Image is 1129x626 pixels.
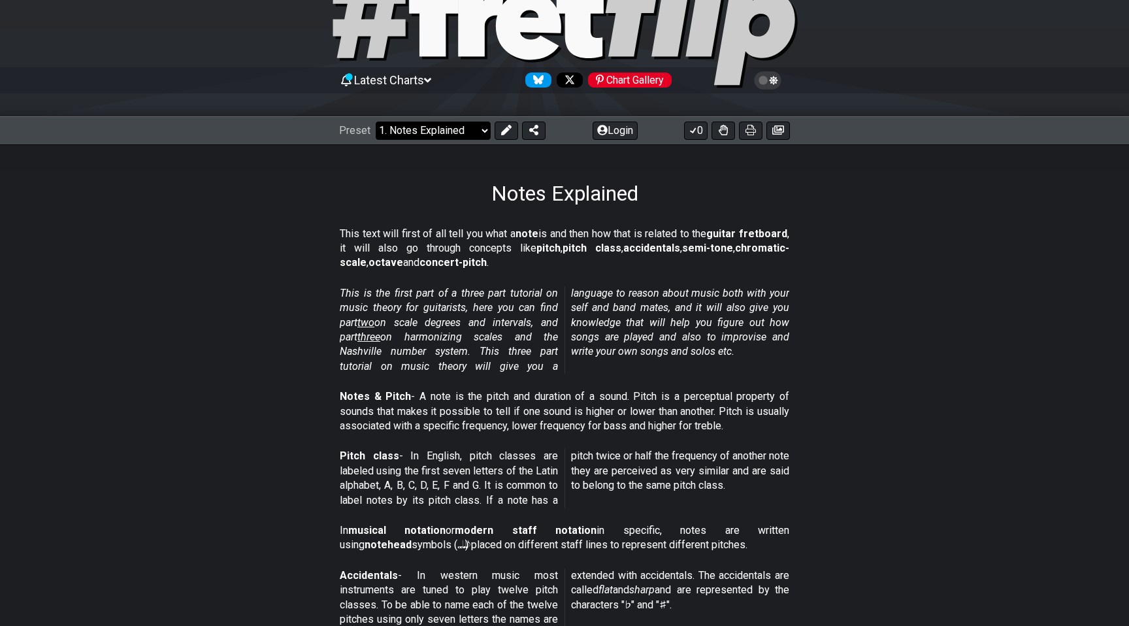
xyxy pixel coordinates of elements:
span: Latest Charts [354,73,424,87]
strong: concert-pitch [419,256,487,269]
div: Chart Gallery [588,73,672,88]
span: Preset [339,124,370,137]
p: In or in specific, notes are written using symbols (𝅝 𝅗𝅥 𝅘𝅥 𝅘𝅥𝅮) placed on different staff lines to r... [340,523,789,553]
button: Toggle Dexterity for all fretkits [712,122,735,140]
strong: musical notation [348,524,446,536]
h1: Notes Explained [491,181,638,206]
strong: pitch class [563,242,621,254]
p: This text will first of all tell you what a is and then how that is related to the , it will also... [340,227,789,271]
p: - In English, pitch classes are labeled using the first seven letters of the Latin alphabet, A, B... [340,449,789,508]
button: Print [739,122,762,140]
button: Share Preset [522,122,546,140]
strong: octave [368,256,403,269]
strong: notehead [365,538,412,551]
span: three [357,331,380,343]
select: Preset [376,122,491,140]
a: Follow #fretflip at Bluesky [520,73,551,88]
strong: guitar fretboard [706,227,787,240]
button: Edit Preset [495,122,518,140]
em: sharp [629,584,655,596]
strong: Pitch class [340,450,399,462]
strong: modern staff notation [455,524,597,536]
p: - A note is the pitch and duration of a sound. Pitch is a perceptual property of sounds that make... [340,389,789,433]
span: Toggle light / dark theme [761,74,776,86]
strong: Notes & Pitch [340,390,411,403]
button: Create image [766,122,790,140]
button: 0 [684,122,708,140]
strong: semi-tone [682,242,733,254]
strong: Accidentals [340,569,398,582]
em: flat [598,584,613,596]
a: Follow #fretflip at X [551,73,583,88]
strong: note [515,227,538,240]
em: This is the first part of a three part tutorial on music theory for guitarists, here you can find... [340,287,789,372]
button: Login [593,122,638,140]
span: two [357,316,374,329]
a: #fretflip at Pinterest [583,73,672,88]
strong: pitch [536,242,561,254]
strong: accidentals [623,242,680,254]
